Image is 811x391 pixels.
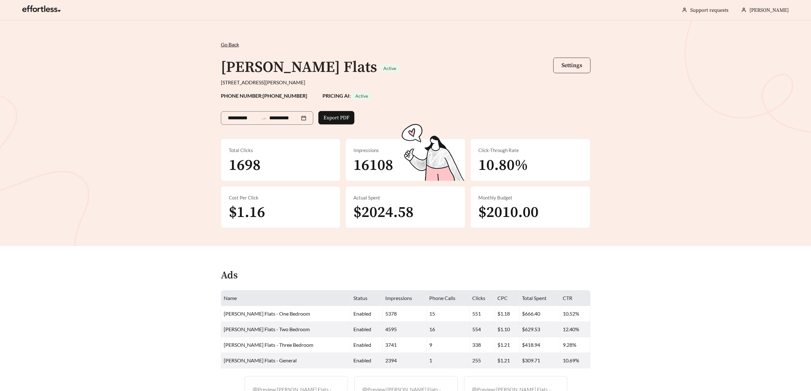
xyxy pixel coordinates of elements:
[353,156,393,175] span: 16108
[224,326,310,332] span: [PERSON_NAME] Flats - Two Bedroom
[478,156,528,175] span: 10.80%
[749,7,789,13] span: [PERSON_NAME]
[261,115,267,121] span: to
[519,306,560,322] td: $666.40
[478,203,539,222] span: $2010.00
[560,353,590,368] td: 10.69%
[355,93,368,99] span: Active
[427,353,470,368] td: 1
[427,337,470,353] td: 9
[470,322,495,337] td: 554
[560,322,590,337] td: 12.40%
[221,270,238,281] h4: Ads
[563,295,572,301] span: CTR
[383,337,427,353] td: 3741
[353,147,457,154] div: Impressions
[353,194,457,201] div: Actual Spent
[322,93,372,99] strong: PRICING AI:
[229,147,333,154] div: Total Clicks
[470,337,495,353] td: 338
[478,194,582,201] div: Monthly Budget
[229,194,333,201] div: Cost Per Click
[470,353,495,368] td: 255
[519,290,560,306] th: Total Spent
[383,66,396,71] span: Active
[261,115,267,121] span: swap-right
[383,322,427,337] td: 4595
[561,62,582,69] span: Settings
[495,306,519,322] td: $1.18
[318,111,354,124] button: Export PDF
[221,93,307,99] strong: PHONE NUMBER: [PHONE_NUMBER]
[221,290,351,306] th: Name
[383,290,427,306] th: Impressions
[353,342,371,348] span: enabled
[221,79,590,86] div: [STREET_ADDRESS][PERSON_NAME]
[519,337,560,353] td: $418.94
[560,337,590,353] td: 9.28%
[427,306,470,322] td: 15
[519,322,560,337] td: $629.53
[229,156,261,175] span: 1698
[383,353,427,368] td: 2394
[470,306,495,322] td: 551
[221,41,239,47] span: Go Back
[323,114,349,122] span: Export PDF
[224,357,297,363] span: [PERSON_NAME] Flats - General
[351,290,383,306] th: Status
[427,322,470,337] td: 16
[495,322,519,337] td: $1.10
[470,290,495,306] th: Clicks
[553,58,590,73] button: Settings
[229,203,265,222] span: $1.16
[353,311,371,317] span: enabled
[353,203,414,222] span: $2024.58
[221,58,377,77] h1: [PERSON_NAME] Flats
[560,306,590,322] td: 10.52%
[495,337,519,353] td: $1.21
[478,147,582,154] div: Click-Through Rate
[497,295,508,301] span: CPC
[224,342,313,348] span: [PERSON_NAME] Flats - Three Bedroom
[519,353,560,368] td: $309.71
[353,357,371,363] span: enabled
[383,306,427,322] td: 5378
[353,326,371,332] span: enabled
[224,311,310,317] span: [PERSON_NAME] Flats - One Bedroom
[495,353,519,368] td: $1.21
[427,290,470,306] th: Phone Calls
[690,7,728,13] a: Support requests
